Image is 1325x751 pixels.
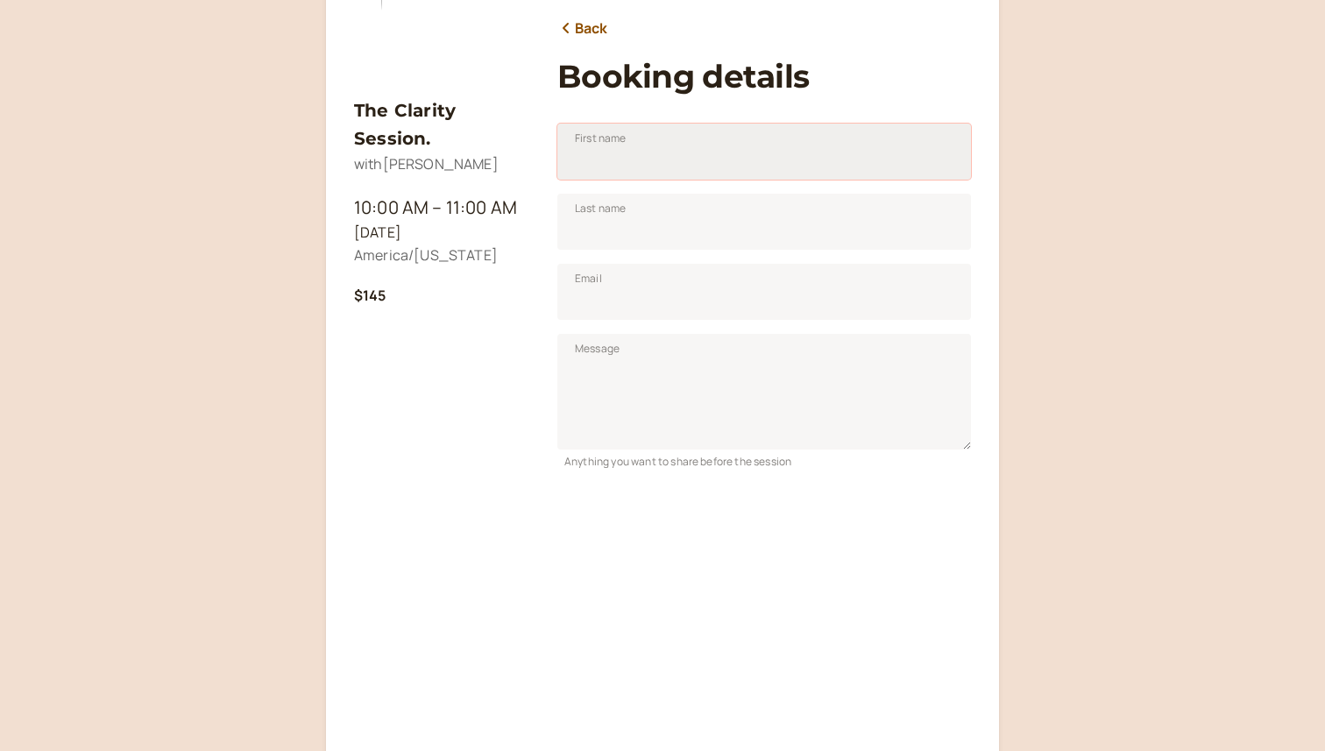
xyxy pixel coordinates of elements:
span: with [PERSON_NAME] [354,154,499,174]
input: First name [557,124,971,180]
h1: Booking details [557,58,971,96]
input: Last name [557,194,971,250]
b: $145 [354,286,386,305]
span: Email [575,270,602,287]
span: Message [575,340,620,358]
span: Last name [575,200,626,217]
textarea: Message [557,334,971,450]
h3: The Clarity Session. [354,96,529,153]
span: First name [575,130,627,147]
div: 10:00 AM – 11:00 AM [354,194,529,222]
div: [DATE] [354,222,529,244]
a: Back [557,18,608,40]
div: Anything you want to share before the session [557,450,971,470]
div: America/[US_STATE] [354,244,529,267]
input: Email [557,264,971,320]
